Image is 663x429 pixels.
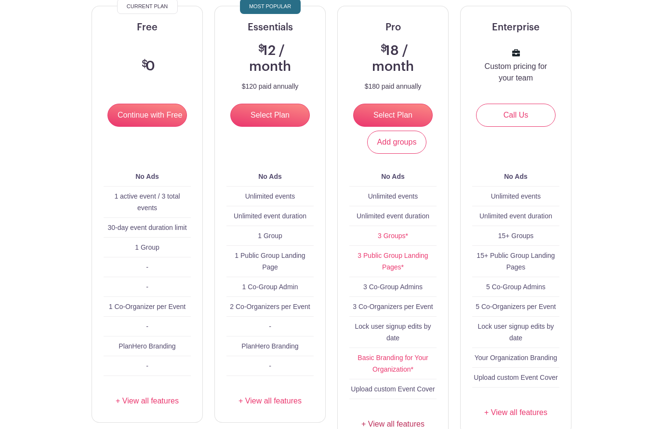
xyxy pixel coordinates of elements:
[472,22,559,33] h5: Enterprise
[245,192,295,200] span: Unlimited events
[119,342,175,350] span: PlanHero Branding
[365,83,422,90] p: $180 paid annually
[353,303,433,310] span: 3 Co-Organizers per Event
[114,192,180,212] span: 1 active event / 3 total events
[139,58,155,75] h3: 0
[269,362,271,370] span: -
[484,61,548,84] p: Custom pricing for your team
[358,252,428,271] a: 3 Public Group Landing Pages*
[478,322,554,342] span: Lock user signup edits by date
[355,322,431,342] span: Lock user signup edits by date
[146,283,148,291] span: -
[269,322,271,330] span: -
[491,192,541,200] span: Unlimited events
[381,173,404,180] b: No Ads
[234,212,306,220] span: Unlimited event duration
[477,252,555,271] span: 15+ Public Group Landing Pages
[104,395,191,407] a: + View all features
[475,354,557,362] span: Your Organization Branding
[146,263,148,271] span: -
[486,283,545,291] span: 5 Co-Group Admins
[258,44,265,54] span: $
[241,342,298,350] span: PlanHero Branding
[476,104,556,127] a: Call Us
[242,83,299,90] p: $120 paid annually
[349,22,437,33] h5: Pro
[498,232,534,240] span: 15+ Groups
[258,173,281,180] b: No Ads
[367,131,427,154] a: Add groups
[104,22,191,33] h5: Free
[146,362,148,370] span: -
[146,322,148,330] span: -
[351,385,435,393] span: Upload custom Event Cover
[361,43,425,75] h3: 18 / month
[363,283,423,291] span: 3 Co-Group Admins
[258,232,282,240] span: 1 Group
[235,252,305,271] span: 1 Public Group Landing Page
[107,104,187,127] input: Continue with Free
[238,43,302,75] h3: 12 / month
[107,224,186,231] span: 30-day event duration limit
[474,374,557,381] span: Upload custom Event Cover
[381,44,387,54] span: $
[135,243,159,251] span: 1 Group
[249,0,291,12] span: Most Popular
[135,173,159,180] b: No Ads
[472,407,559,418] a: + View all features
[226,22,314,33] h5: Essentials
[109,303,186,310] span: 1 Co-Organizer per Event
[368,192,418,200] span: Unlimited events
[357,212,429,220] span: Unlimited event duration
[504,173,527,180] b: No Ads
[358,354,428,373] a: Basic Branding for Your Organization*
[142,59,148,69] span: $
[230,303,310,310] span: 2 Co-Organizers per Event
[476,303,556,310] span: 5 Co-Organizers per Event
[230,104,310,127] input: Select Plan
[353,104,433,127] input: Select Plan
[242,283,298,291] span: 1 Co-Group Admin
[226,395,314,407] a: + View all features
[479,212,552,220] span: Unlimited event duration
[378,232,408,240] a: 3 Groups*
[127,0,168,12] span: Current Plan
